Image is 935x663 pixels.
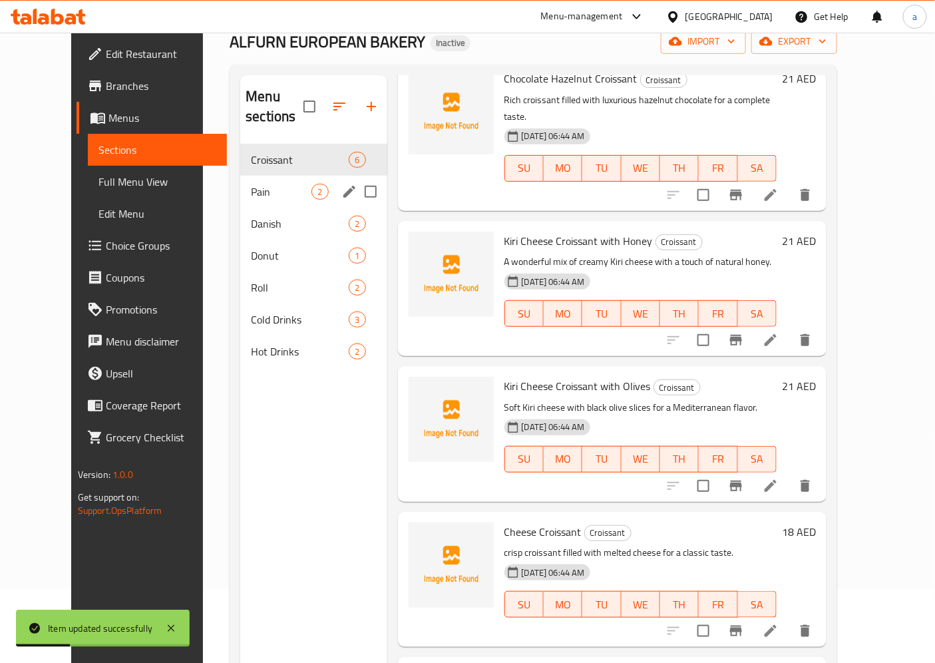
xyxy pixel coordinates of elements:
a: Menus [77,102,228,134]
button: Add section [355,91,387,122]
span: Select to update [689,181,717,209]
a: Support.OpsPlatform [78,502,162,519]
button: import [661,29,746,54]
a: Edit menu item [763,187,779,203]
span: TH [665,304,693,324]
nav: Menu sections [240,138,387,373]
span: import [671,33,735,50]
button: SU [504,300,544,327]
span: SU [510,595,538,614]
span: Danish [251,216,349,232]
button: SU [504,155,544,182]
a: Grocery Checklist [77,421,228,453]
button: Branch-specific-item [720,324,752,356]
span: Croissant [641,73,687,88]
h6: 21 AED [782,69,816,88]
span: WE [627,595,655,614]
h6: 21 AED [782,232,816,250]
p: crisp croissant filled with melted cheese for a classic taste. [504,545,777,561]
button: FR [699,591,737,618]
span: FR [704,304,732,324]
div: Item updated successfully [48,621,152,636]
span: Select to update [689,472,717,500]
span: ALFURN EUROPEAN BAKERY [230,27,425,57]
span: TH [665,595,693,614]
button: delete [789,615,821,647]
span: Edit Menu [98,206,217,222]
button: WE [622,300,660,327]
span: 2 [349,282,365,294]
span: [DATE] 06:44 AM [516,421,590,433]
a: Choice Groups [77,230,228,262]
button: delete [789,470,821,502]
button: TU [582,155,621,182]
button: SA [738,446,777,473]
span: Select all sections [295,93,323,120]
span: Edit Restaurant [106,46,217,62]
span: Sections [98,142,217,158]
div: Hot Drinks [251,343,349,359]
span: Menu disclaimer [106,333,217,349]
span: TU [588,304,616,324]
span: Version: [78,466,110,483]
div: Croissant [655,234,703,250]
span: Sort sections [323,91,355,122]
span: 3 [349,314,365,326]
div: Croissant [251,152,349,168]
button: Branch-specific-item [720,615,752,647]
span: WE [627,449,655,469]
a: Edit menu item [763,332,779,348]
span: MO [549,158,577,178]
h6: 18 AED [782,523,816,541]
a: Upsell [77,357,228,389]
div: items [349,248,365,264]
span: Coverage Report [106,397,217,413]
p: A wonderful mix of creamy Kiri cheese with a touch of natural honey. [504,254,777,270]
div: Inactive [431,35,470,51]
button: MO [544,155,582,182]
button: SA [738,300,777,327]
button: Branch-specific-item [720,470,752,502]
button: SA [738,155,777,182]
span: Full Menu View [98,174,217,190]
span: Branches [106,78,217,94]
span: Coupons [106,270,217,286]
img: Kiri Cheese Croissant with Honey [409,232,494,317]
span: Upsell [106,365,217,381]
button: FR [699,155,737,182]
button: SU [504,446,544,473]
span: WE [627,304,655,324]
button: SA [738,591,777,618]
div: items [349,152,365,168]
span: TU [588,595,616,614]
span: Chocolate Hazelnut Croissant [504,69,638,89]
span: SA [743,595,771,614]
a: Coupons [77,262,228,294]
button: TH [660,300,699,327]
span: MO [549,304,577,324]
div: Roll2 [240,272,387,304]
div: items [349,312,365,328]
span: SA [743,304,771,324]
span: Kiri Cheese Croissant with Olives [504,376,651,396]
a: Edit menu item [763,478,779,494]
div: Croissant [654,379,701,395]
button: WE [622,591,660,618]
button: edit [339,182,359,202]
span: SU [510,158,538,178]
h2: Menu sections [246,87,303,126]
button: TH [660,591,699,618]
span: Cold Drinks [251,312,349,328]
span: Roll [251,280,349,296]
span: 6 [349,154,365,166]
span: TH [665,158,693,178]
button: export [751,29,837,54]
a: Full Menu View [88,166,228,198]
a: Menu disclaimer [77,326,228,357]
span: SU [510,304,538,324]
span: FR [704,449,732,469]
button: FR [699,446,737,473]
span: Promotions [106,302,217,318]
a: Edit menu item [763,623,779,639]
